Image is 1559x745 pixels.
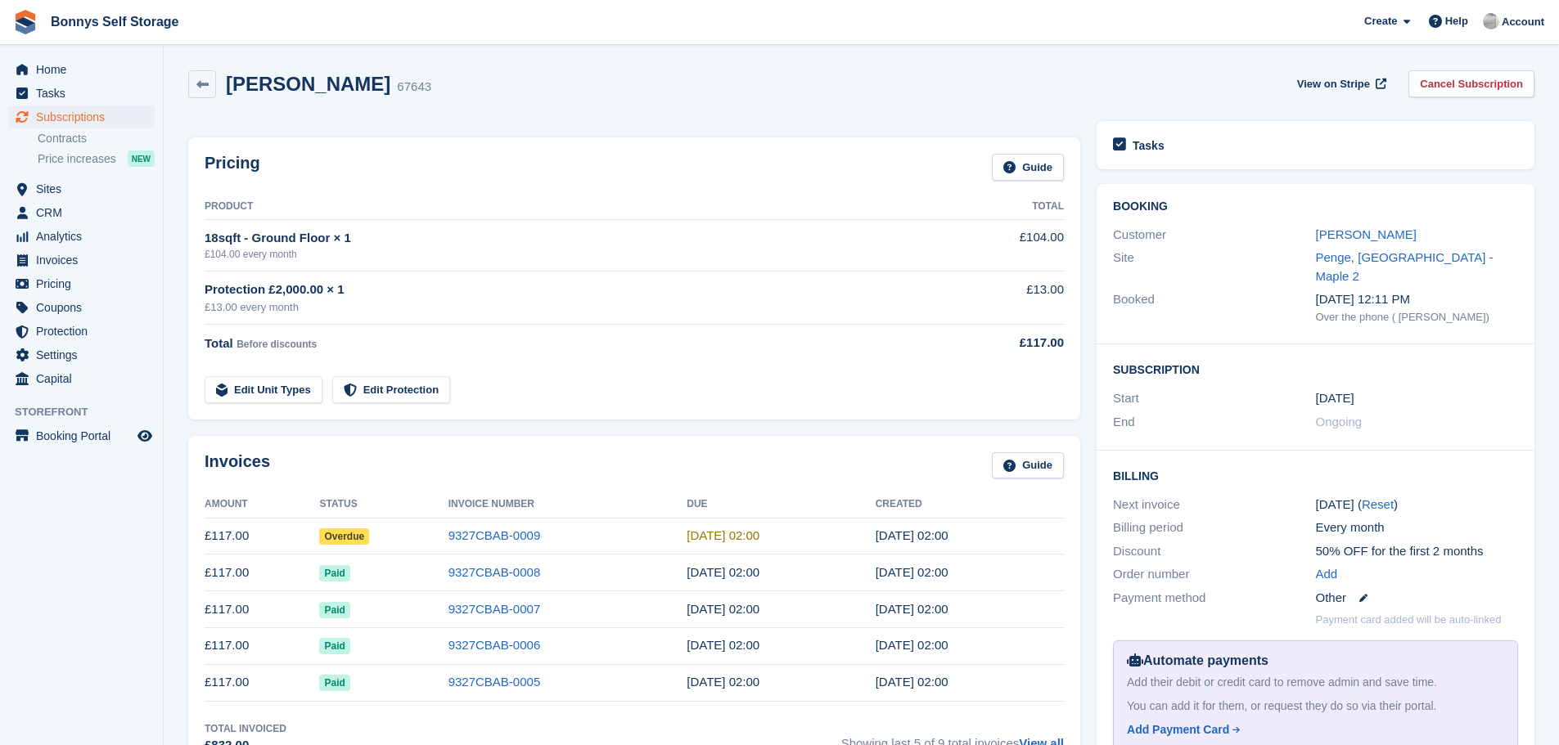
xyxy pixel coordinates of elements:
time: 2025-07-08 01:00:35 UTC [876,602,948,616]
td: £104.00 [932,219,1064,271]
div: Add Payment Card [1127,721,1229,738]
h2: Tasks [1133,138,1165,153]
th: Product [205,194,932,220]
a: Guide [992,452,1064,479]
div: Start [1113,389,1315,408]
span: Protection [36,320,134,343]
time: 2025-09-08 01:00:26 UTC [876,528,948,542]
div: 67643 [397,78,431,96]
div: 50% OFF for the first 2 months [1316,542,1518,561]
a: menu [8,249,155,272]
span: Ongoing [1316,415,1363,429]
a: menu [8,201,155,224]
a: Bonnys Self Storage [44,8,185,35]
img: stora-icon-8386f47178a22dfd0bd8f6a31ec36ba5ce8667c1dd55bd0f319d3a0aa187defe.svg [13,10,38,34]
span: Paid [319,675,349,691]
a: menu [8,177,155,200]
div: Protection £2,000.00 × 1 [205,280,932,299]
div: Add their debit or credit card to remove admin and save time. [1127,674,1504,691]
h2: Invoices [205,452,270,479]
div: £117.00 [932,334,1064,352]
div: You can add it for them, or request they do so via their portal. [1127,698,1504,715]
div: Over the phone ( [PERSON_NAME]) [1316,309,1518,325]
a: 9327CBAB-0006 [448,638,541,652]
div: [DATE] 12:11 PM [1316,290,1518,309]
span: Paid [319,565,349,581]
div: End [1113,413,1315,432]
a: menu [8,272,155,295]
a: menu [8,105,155,128]
time: 2025-06-09 01:00:00 UTC [687,638,759,652]
span: Settings [36,343,134,366]
a: 9327CBAB-0005 [448,675,541,689]
div: Booked [1113,290,1315,325]
a: Penge, [GEOGRAPHIC_DATA] - Maple 2 [1316,250,1494,283]
span: Create [1364,13,1397,29]
a: Reset [1362,497,1394,511]
h2: Billing [1113,467,1518,483]
span: Before discounts [237,339,317,350]
a: Add [1316,565,1338,584]
time: 2025-09-09 01:00:00 UTC [687,528,759,542]
a: menu [8,225,155,248]
p: Payment card added will be auto-linked [1316,612,1502,628]
div: Billing period [1113,518,1315,537]
span: Account [1502,14,1544,30]
td: £117.00 [205,518,319,554]
div: 18sqft - Ground Floor × 1 [205,229,932,248]
a: menu [8,343,155,366]
span: Pricing [36,272,134,295]
time: 2025-08-08 01:00:05 UTC [876,565,948,579]
span: Overdue [319,528,369,545]
h2: Booking [1113,200,1518,213]
span: Tasks [36,82,134,105]
th: Due [687,491,875,518]
a: menu [8,367,155,390]
time: 2025-06-08 01:00:04 UTC [876,638,948,652]
span: Paid [319,638,349,654]
div: Other [1316,589,1518,608]
td: £117.00 [205,664,319,701]
span: Invoices [36,249,134,272]
a: 9327CBAB-0007 [448,602,541,616]
th: Total [932,194,1064,220]
div: Customer [1113,226,1315,245]
div: Next invoice [1113,496,1315,514]
img: James Bonny [1483,13,1499,29]
th: Amount [205,491,319,518]
span: Capital [36,367,134,390]
time: 2025-05-08 01:00:49 UTC [876,675,948,689]
h2: [PERSON_NAME] [226,73,390,95]
div: Site [1113,249,1315,285]
a: menu [8,320,155,343]
span: Home [36,58,134,81]
h2: Subscription [1113,361,1518,377]
span: CRM [36,201,134,224]
a: [PERSON_NAME] [1316,227,1417,241]
div: Payment method [1113,589,1315,608]
a: Guide [992,154,1064,181]
div: Automate payments [1127,651,1504,671]
a: menu [8,82,155,105]
div: Total Invoiced [205,721,286,736]
span: Help [1445,13,1468,29]
h2: Pricing [205,154,260,181]
th: Invoice Number [448,491,687,518]
time: 2025-01-08 01:00:00 UTC [1316,389,1354,408]
a: menu [8,58,155,81]
span: Paid [319,602,349,618]
a: Edit Unit Types [205,376,322,403]
div: [DATE] ( ) [1316,496,1518,514]
td: £117.00 [205,627,319,664]
span: Analytics [36,225,134,248]
time: 2025-05-09 01:00:00 UTC [687,675,759,689]
td: £117.00 [205,591,319,628]
th: Created [876,491,1064,518]
time: 2025-07-09 01:00:00 UTC [687,602,759,616]
span: Price increases [38,151,116,167]
span: Storefront [15,404,163,420]
span: View on Stripe [1297,76,1370,92]
td: £117.00 [205,554,319,591]
a: Preview store [135,426,155,446]
a: Add Payment Card [1127,721,1498,738]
